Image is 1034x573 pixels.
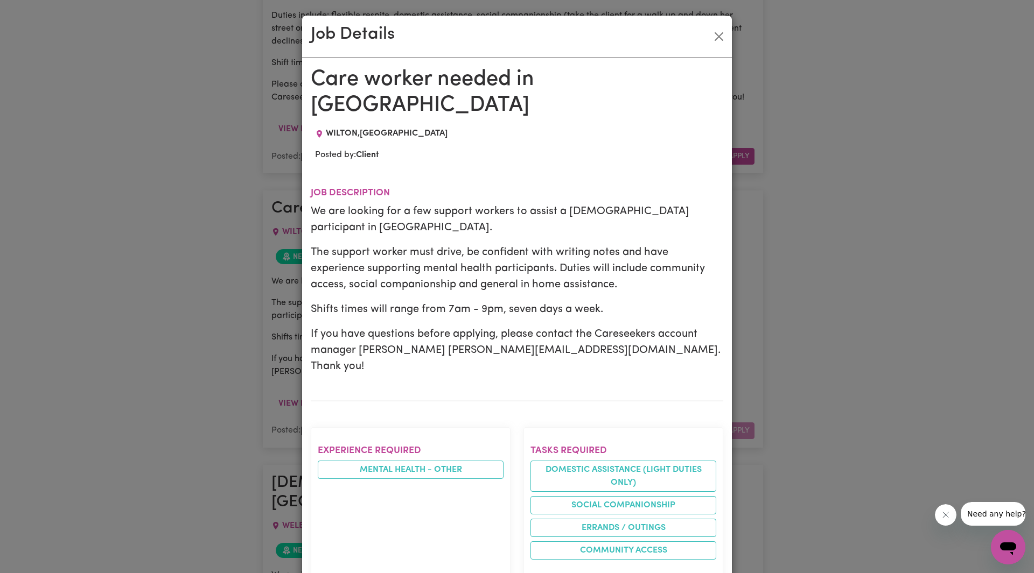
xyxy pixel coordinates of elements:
li: Mental Health - Other [318,461,504,479]
span: WILTON , [GEOGRAPHIC_DATA] [326,129,448,138]
p: If you have questions before applying, please contact the Careseekers account manager [PERSON_NAM... [311,326,723,374]
iframe: Close message [935,504,956,526]
iframe: Button to launch messaging window [991,530,1025,564]
button: Close [710,28,728,45]
li: Domestic assistance (light duties only) [530,461,716,492]
li: Errands / Outings [530,519,716,537]
p: The support worker must drive, be confident with writing notes and have experience supporting men... [311,244,723,293]
iframe: Message from company [961,502,1025,526]
h2: Tasks required [530,445,716,456]
div: Job location: WILTON, New South Wales [311,127,452,140]
b: Client [356,151,379,159]
h2: Experience required [318,445,504,456]
h2: Job description [311,187,723,199]
h1: Care worker needed in [GEOGRAPHIC_DATA] [311,67,723,118]
p: Shifts times will range from 7am - 9pm, seven days a week. [311,301,723,317]
li: Community access [530,541,716,560]
li: Social companionship [530,496,716,514]
h2: Job Details [311,24,395,45]
span: Need any help? [6,8,65,16]
span: Posted by: [315,151,379,159]
p: We are looking for a few support workers to assist a [DEMOGRAPHIC_DATA] participant in [GEOGRAPHI... [311,203,723,236]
